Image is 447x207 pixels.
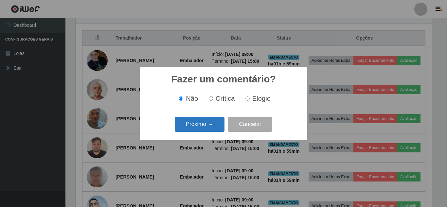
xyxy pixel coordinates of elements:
[228,117,272,132] button: Cancelar
[216,95,235,102] span: Crítica
[171,73,276,85] h2: Fazer um comentário?
[209,96,213,101] input: Crítica
[179,96,183,101] input: Não
[252,95,271,102] span: Elogio
[186,95,198,102] span: Não
[175,117,224,132] button: Próximo →
[245,96,250,101] input: Elogio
